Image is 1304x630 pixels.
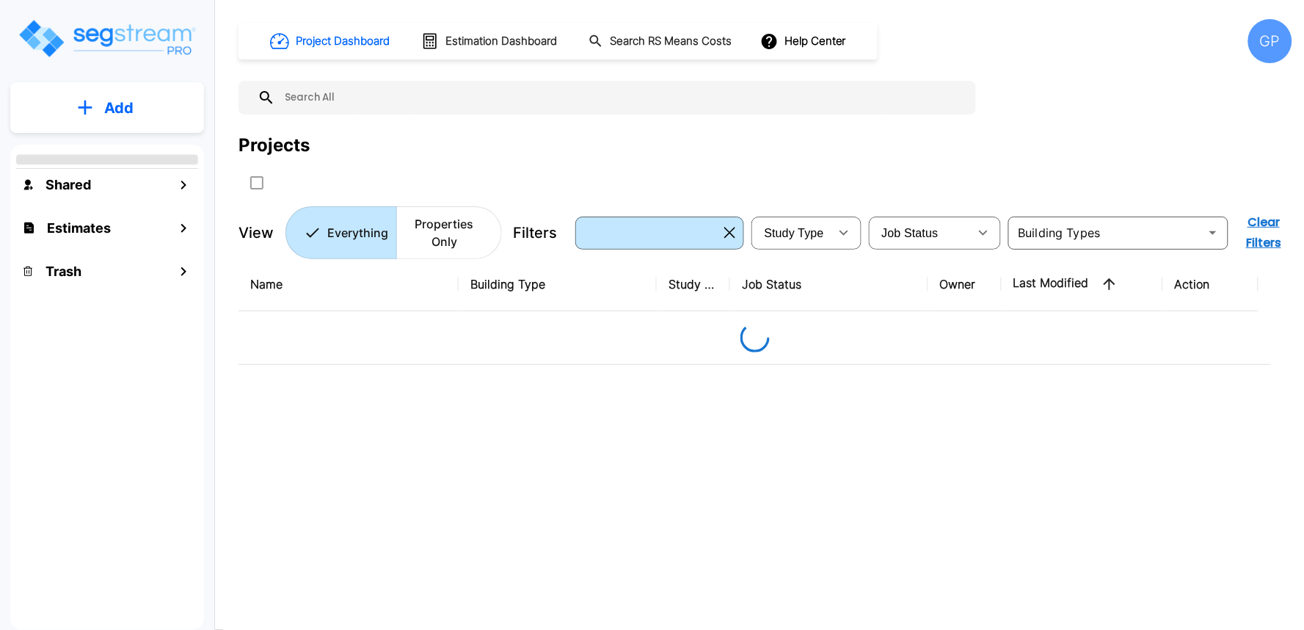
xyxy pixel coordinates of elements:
[445,33,557,50] h1: Estimation Dashboard
[1203,222,1223,243] button: Open
[757,27,852,55] button: Help Center
[405,215,484,250] p: Properties Only
[285,206,397,259] button: Everything
[928,258,1002,311] th: Owner
[730,258,928,311] th: Job Status
[1013,222,1200,243] input: Building Types
[242,168,272,198] button: SelectAll
[882,227,939,239] span: Job Status
[264,25,398,57] button: Project Dashboard
[657,258,730,311] th: Study Type
[238,222,274,244] p: View
[610,33,732,50] h1: Search RS Means Costs
[296,33,390,50] h1: Project Dashboard
[327,224,388,242] p: Everything
[10,87,204,129] button: Add
[583,27,740,56] button: Search RS Means Costs
[1163,258,1259,311] th: Action
[754,212,829,253] div: Select
[1236,208,1292,258] button: Clear Filters
[104,97,134,119] p: Add
[578,212,718,253] div: Select
[238,258,459,311] th: Name
[45,261,81,281] h1: Trash
[459,258,657,311] th: Building Type
[872,212,969,253] div: Select
[415,26,565,57] button: Estimation Dashboard
[47,218,111,238] h1: Estimates
[275,81,969,115] input: Search All
[396,206,502,259] button: Properties Only
[285,206,502,259] div: Platform
[238,132,310,159] div: Projects
[17,18,197,59] img: Logo
[765,227,824,239] span: Study Type
[514,222,558,244] p: Filters
[45,175,91,195] h1: Shared
[1248,19,1292,63] div: GP
[1002,258,1163,311] th: Last Modified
